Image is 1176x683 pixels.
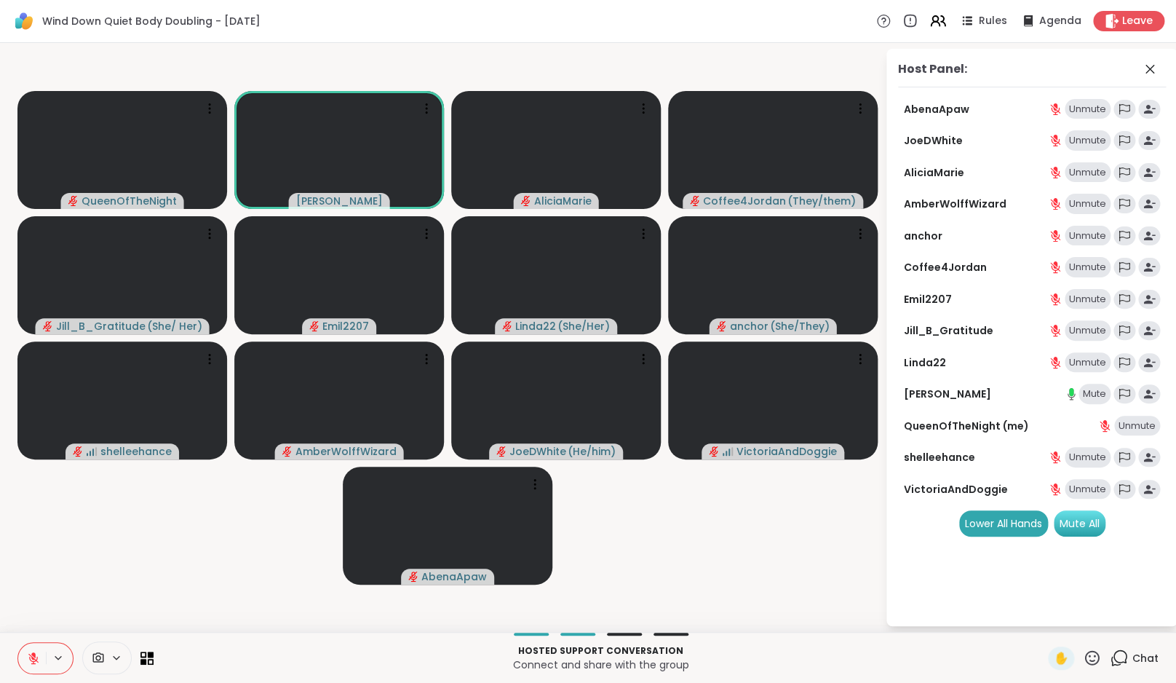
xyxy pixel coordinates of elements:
[904,133,963,148] a: JoeDWhite
[1078,384,1111,404] div: Mute
[100,444,172,459] span: shelleehance
[1065,320,1111,341] div: Unmute
[904,260,987,275] a: Coffee4Jordan
[1122,14,1153,28] span: Leave
[979,14,1007,28] span: Rules
[1039,14,1081,28] span: Agenda
[904,229,942,243] a: anchor
[1065,479,1111,500] div: Unmute
[703,194,786,208] span: Coffee4Jordan
[568,444,616,459] span: ( He/him )
[904,419,1029,433] a: QueenOfTheNight (me)
[1065,352,1111,373] div: Unmute
[1132,651,1159,666] span: Chat
[736,444,837,459] span: VictoriaAndDoggie
[1065,226,1111,246] div: Unmute
[43,321,53,331] span: audio-muted
[496,446,506,457] span: audio-muted
[12,9,36,33] img: ShareWell Logomark
[502,321,512,331] span: audio-muted
[904,102,969,117] a: AbenaApaw
[162,644,1039,658] p: Hosted support conversation
[904,165,964,180] a: AliciaMarie
[295,444,397,459] span: AmberWolffWizard
[56,319,146,333] span: Jill_B_Gratitude
[1114,416,1160,436] div: Unmute
[1054,510,1105,537] div: Mute All
[959,510,1048,537] div: Lower All Hands
[521,196,531,206] span: audio-muted
[709,446,719,457] span: audio-muted
[1065,257,1111,277] div: Unmute
[730,319,768,333] span: anchor
[1065,130,1111,151] div: Unmute
[322,319,369,333] span: Emil2207
[309,321,319,331] span: audio-muted
[408,572,418,582] span: audio-muted
[904,292,952,307] a: Emil2207
[1065,99,1111,119] div: Unmute
[787,194,856,208] span: ( They/them )
[42,14,261,28] span: Wind Down Quiet Body Doubling - [DATE]
[557,319,610,333] span: ( She/Her )
[534,194,592,208] span: AliciaMarie
[68,196,79,206] span: audio-muted
[690,196,700,206] span: audio-muted
[904,387,991,401] a: [PERSON_NAME]
[904,197,1006,211] a: AmberWolffWizard
[904,323,993,338] a: Jill_B_Gratitude
[82,194,177,208] span: QueenOfTheNight
[1065,162,1111,183] div: Unmute
[898,60,967,78] div: Host Panel:
[282,446,293,457] span: audio-muted
[421,569,487,584] span: AbenaApaw
[1065,289,1111,309] div: Unmute
[904,355,946,370] a: Linda22
[1065,194,1111,214] div: Unmute
[162,658,1039,672] p: Connect and share with the group
[1065,447,1111,467] div: Unmute
[296,194,383,208] span: [PERSON_NAME]
[1054,650,1068,667] span: ✋
[147,319,202,333] span: ( She/ Her )
[73,446,83,457] span: audio-muted
[770,319,830,333] span: ( She/They )
[515,319,556,333] span: Linda22
[904,450,975,465] a: shelleehance
[509,444,566,459] span: JoeDWhite
[904,482,1008,497] a: VictoriaAndDoggie
[717,321,727,331] span: audio-muted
